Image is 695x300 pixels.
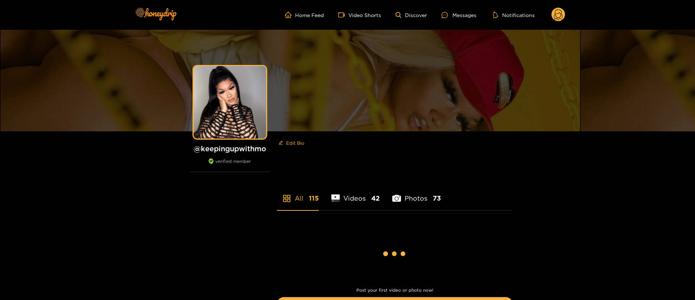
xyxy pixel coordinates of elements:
span: 115 [309,194,319,203]
li: Videos [331,177,380,210]
span: 42 [371,194,380,203]
span: 73 [433,194,441,203]
span: video-camera [338,12,348,18]
p: Post your first video or photo now! [277,288,513,293]
h1: @ keepingupwithmo [190,144,270,153]
div: verified member [190,159,270,172]
a: Home Feed [285,12,324,18]
div: Messages [442,11,476,19]
li: All [277,177,319,210]
span: Edit Bio [286,139,304,147]
span: edit [278,140,283,146]
button: editEdit Bio [277,137,306,149]
span: appstore [282,194,291,203]
a: Discover [396,12,427,18]
a: Video Shorts [338,12,381,18]
button: Notifications [491,11,537,19]
span: home [285,12,295,18]
li: Photos [392,177,441,210]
